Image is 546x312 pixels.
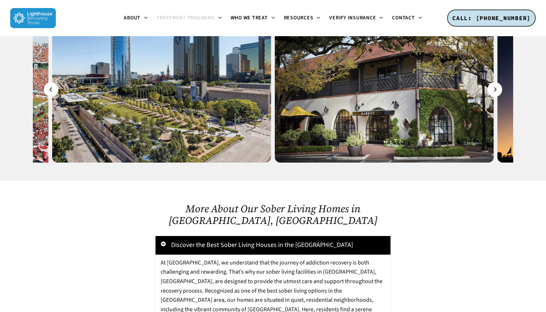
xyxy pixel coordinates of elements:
[152,15,226,21] a: Treatment Programs
[329,14,376,22] span: Verify Insurance
[52,16,271,163] img: dallas
[124,14,141,22] span: About
[275,16,494,163] img: hpvillage
[447,9,536,27] a: CALL: [PHONE_NUMBER]
[119,15,152,21] a: About
[155,203,391,226] h2: More About Our Sober Living Homes in [GEOGRAPHIC_DATA], [GEOGRAPHIC_DATA]
[155,236,391,255] a: Discover the Best Sober Living Houses in the [GEOGRAPHIC_DATA]
[10,8,56,28] img: Lighthouse Recovery Texas
[280,15,325,21] a: Resources
[226,15,280,21] a: Who We Treat
[325,15,388,21] a: Verify Insurance
[157,14,215,22] span: Treatment Programs
[44,82,58,97] button: Previous
[284,14,314,22] span: Resources
[388,15,426,21] a: Contact
[231,14,268,22] span: Who We Treat
[488,82,502,97] button: Next
[392,14,415,22] span: Contact
[452,14,531,22] span: CALL: [PHONE_NUMBER]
